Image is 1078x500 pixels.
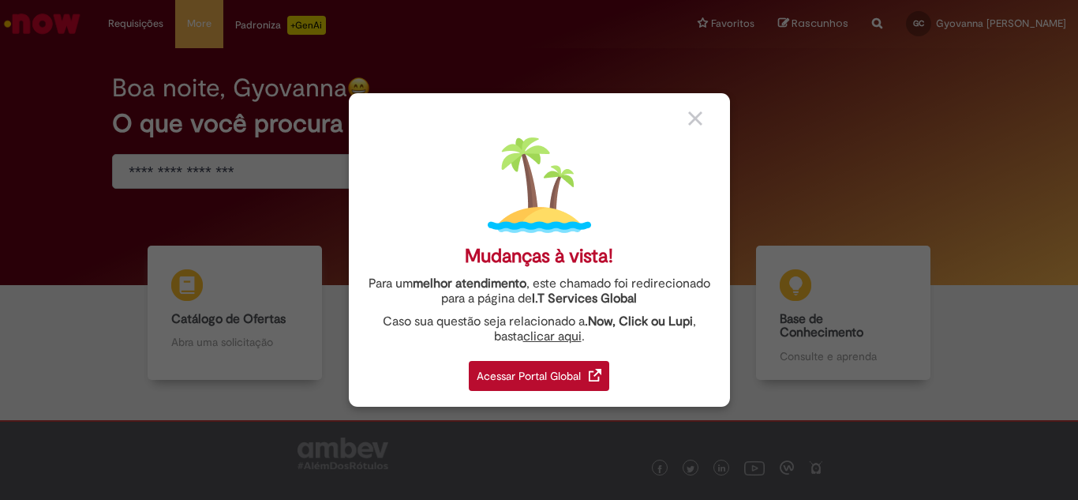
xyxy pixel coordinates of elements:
[488,133,591,237] img: island.png
[361,314,718,344] div: Caso sua questão seja relacionado a , basta .
[589,369,601,382] img: redirect_link.png
[413,276,526,291] strong: melhor atendimento
[532,282,637,306] a: I.T Services Global
[361,276,718,306] div: Para um , este chamado foi redirecionado para a página de
[469,361,609,391] div: Acessar Portal Global
[585,314,693,329] strong: .Now, Click ou Lupi
[688,111,702,126] img: close_button_grey.png
[465,245,613,268] div: Mudanças à vista!
[523,320,582,344] a: clicar aqui
[469,352,609,391] a: Acessar Portal Global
